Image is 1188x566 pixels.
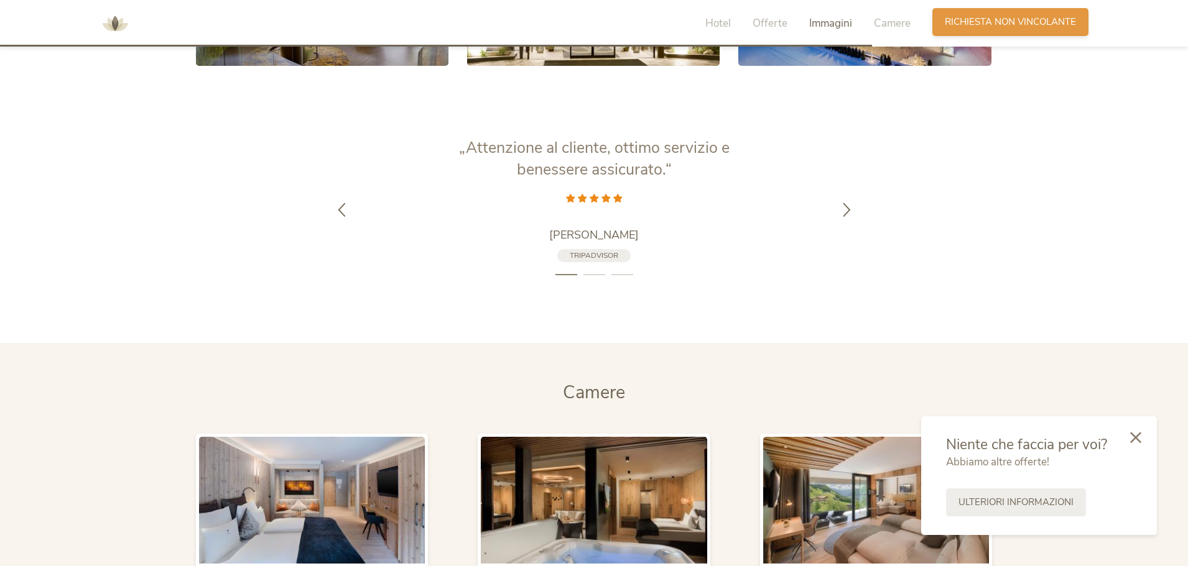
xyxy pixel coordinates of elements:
span: Hotel [705,16,731,30]
a: Ulteriori informazioni [946,488,1086,516]
span: Niente che faccia per voi? [946,435,1107,454]
a: [PERSON_NAME] [439,227,749,243]
span: [PERSON_NAME] [549,227,639,242]
span: Ulteriori informazioni [958,496,1074,509]
span: Offerte [753,16,787,30]
img: Family Bio Suite – LUNARIS [481,437,707,564]
a: TripAdvisor [557,249,631,262]
span: Camere [874,16,911,30]
img: AMONTI & LUNARIS Wellnessresort [96,5,134,42]
img: Bergfeuer Deluxe – LUNARIS [199,437,425,564]
span: Richiesta non vincolante [945,16,1076,29]
a: AMONTI & LUNARIS Wellnessresort [96,19,134,27]
span: „Attenzione al cliente, ottimo servizio e benessere assicurato.“ [459,137,730,180]
span: Camere [563,380,625,404]
span: Abbiamo altre offerte! [946,455,1049,469]
img: NOVITÀ! Panorama Suite [763,437,989,564]
span: Immagini [809,16,852,30]
span: TripAdvisor [570,250,618,260]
